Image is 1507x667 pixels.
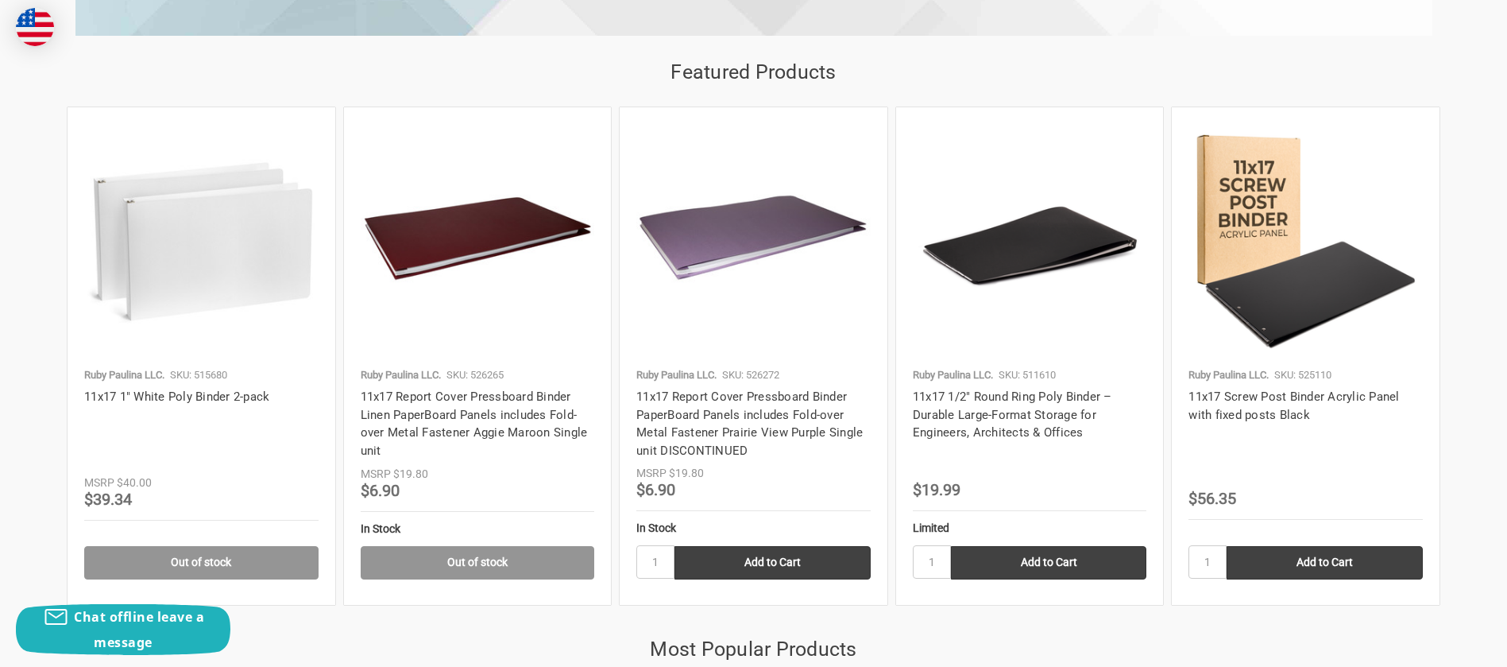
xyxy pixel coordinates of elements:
p: Ruby Paulina LLC. [361,367,441,383]
p: SKU: 526272 [722,367,779,383]
p: Ruby Paulina LLC. [84,367,164,383]
p: Ruby Paulina LLC. [913,367,993,383]
h2: Featured Products [67,57,1440,87]
img: 11x17 1" White Poly Binder 2-pack [84,124,319,359]
input: Add to Cart [951,546,1147,580]
div: Limited [913,520,1147,537]
iframe: Google 顾客评价 [1376,624,1507,667]
span: Chat offline leave a message [74,608,204,651]
span: $6.90 [361,481,400,500]
img: 11x17 Screw Post Binder Acrylic Panel with fixed posts Black [1188,124,1423,359]
span: $56.35 [1188,489,1236,508]
a: 11x17 1" White Poly Binder 2-pack [84,390,269,404]
p: Ruby Paulina LLC. [1188,367,1269,383]
input: Add to Cart [1227,546,1423,580]
img: duty and tax information for United States [16,8,54,46]
a: 11x17 Report Cover Pressboard Binder PaperBoard Panels includes Fold-over Metal Fastener Prairie ... [636,390,863,458]
p: SKU: 525110 [1274,367,1331,383]
button: Chat offline leave a message [16,604,230,655]
span: $19.80 [669,467,704,479]
a: Out of stock [84,546,319,580]
a: 11x17 1/2" Round Ring Poly Binder – Durable Large-Format Storage for Engineers, Architects & Offices [913,390,1112,440]
div: In Stock [636,520,871,537]
p: SKU: 526265 [446,367,504,383]
div: MSRP [361,466,391,483]
div: MSRP [636,465,667,482]
input: Add to Cart [674,546,871,580]
span: $6.90 [636,480,675,499]
h2: Most Popular Products [67,634,1440,665]
a: 11x17 Report Cover Pressboard Binder Linen PaperBoard Panels includes Fold-over Metal Fastener Ag... [361,390,588,458]
a: Out of stock [361,546,595,580]
a: 11x17 Screw Post Binder Acrylic Panel with fixed posts Black [1188,390,1399,422]
span: $19.80 [393,467,428,480]
img: 11x17 Report Cover Pressboard Binder Linen PaperBoard Panels includes Fold-over Metal Fastener Ag... [361,124,595,359]
div: MSRP [84,475,114,491]
p: Ruby Paulina LLC. [636,367,717,383]
p: SKU: 515680 [170,367,227,383]
p: SKU: 511610 [999,367,1056,383]
span: $39.34 [84,490,132,509]
span: $19.99 [913,480,960,499]
img: 11x17 Report Cover Pressboard Binder PaperBoard Panels includes Fold-over Metal Fastener Prairie ... [636,124,871,359]
span: $40.00 [117,476,152,489]
div: In Stock [361,521,595,537]
img: 11x17 1/2" Round Ring Poly Binder – Durable Large-Format Storage for Engineers, Architects & Offices [913,124,1147,359]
